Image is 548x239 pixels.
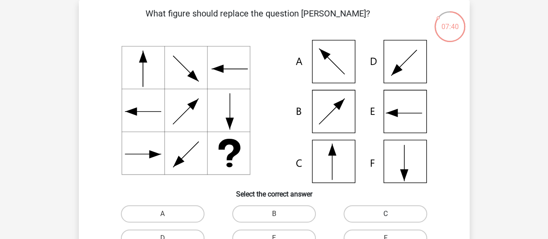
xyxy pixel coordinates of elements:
label: A [121,205,204,223]
label: C [344,205,427,223]
h6: Select the correct answer [93,183,456,198]
p: What figure should replace the question [PERSON_NAME]? [93,7,423,33]
div: 07:40 [434,10,466,32]
label: B [232,205,316,223]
